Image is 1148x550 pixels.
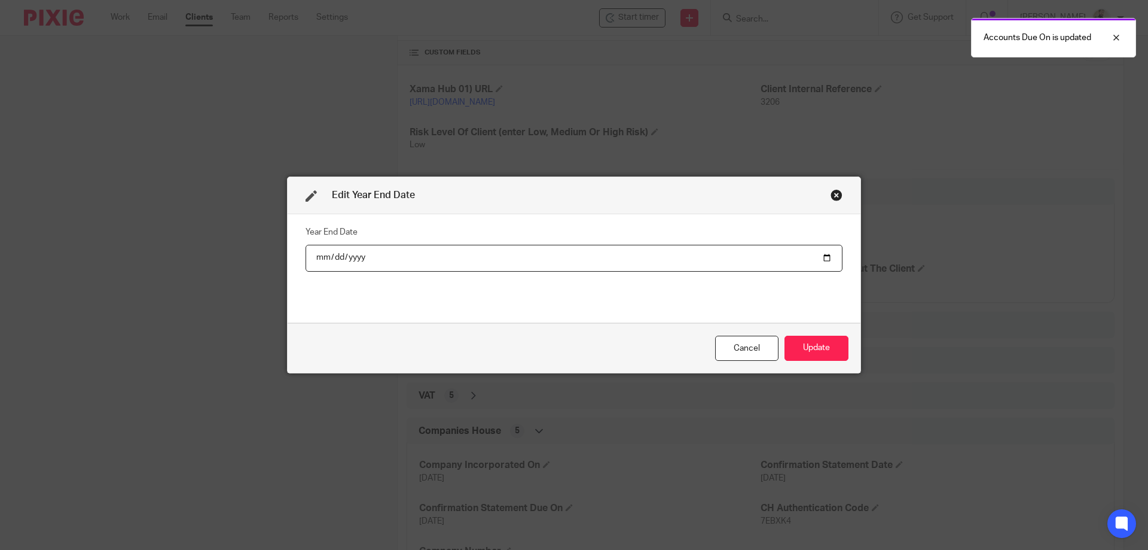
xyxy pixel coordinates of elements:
[831,189,842,201] div: Close this dialog window
[784,336,848,361] button: Update
[715,336,778,361] div: Close this dialog window
[306,226,358,238] label: Year End Date
[306,245,842,272] input: YYYY-MM-DD
[984,32,1091,44] p: Accounts Due On is updated
[332,190,415,200] span: Edit Year End Date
